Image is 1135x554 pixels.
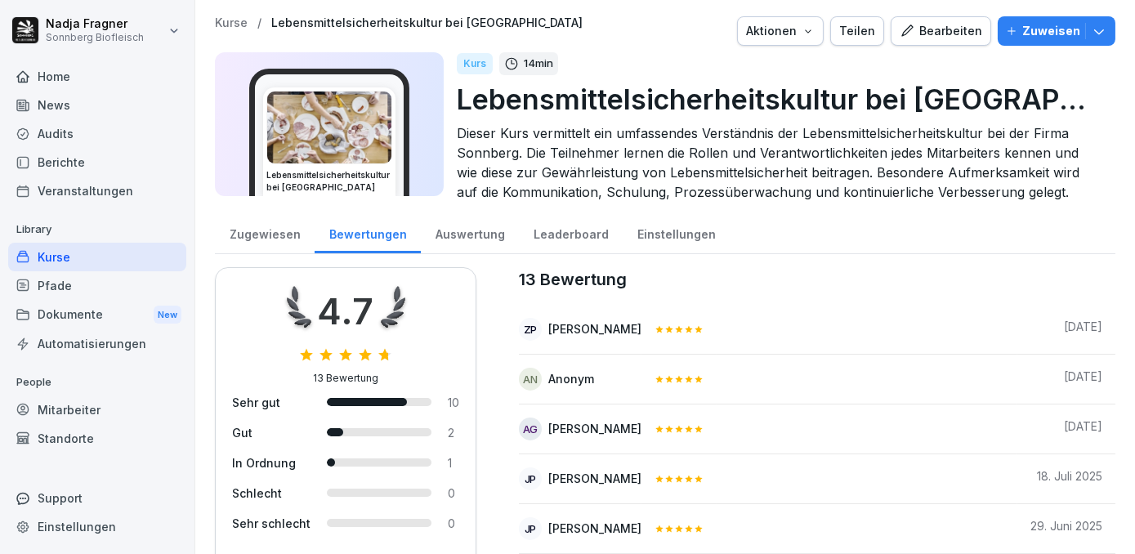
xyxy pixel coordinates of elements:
div: Support [8,484,186,512]
a: Kurse [8,243,186,271]
h3: Lebensmittelsicherheitskultur bei [GEOGRAPHIC_DATA] [266,169,392,194]
div: Anonym [548,370,594,387]
div: JP [519,467,542,490]
a: Pfade [8,271,186,300]
caption: 13 Bewertung [519,267,1115,292]
button: Aktionen [737,16,824,46]
div: Teilen [839,22,875,40]
a: Home [8,62,186,91]
div: Kurs [457,53,493,74]
p: People [8,369,186,395]
div: Schlecht [232,485,311,502]
div: 13 Bewertung [313,371,378,386]
div: 4.7 [318,284,374,338]
p: Library [8,217,186,243]
div: 0 [448,515,459,532]
p: Sonnberg Biofleisch [46,32,144,43]
a: Kurse [215,16,248,30]
a: Leaderboard [519,212,623,253]
a: Zugewiesen [215,212,315,253]
img: fel7zw93n786o3hrlxxj0311.png [267,92,391,163]
p: Dieser Kurs vermittelt ein umfassendes Verständnis der Lebensmittelsicherheitskultur bei der Firm... [457,123,1102,202]
div: Aktionen [746,22,815,40]
a: Auswertung [421,212,519,253]
div: Dokumente [8,300,186,330]
a: News [8,91,186,119]
div: In Ordnung [232,454,311,471]
div: [PERSON_NAME] [548,520,641,537]
a: Bewertungen [315,212,421,253]
td: 18. Juli 2025 [1017,453,1115,503]
p: Lebensmittelsicherheitskultur bei [GEOGRAPHIC_DATA] [457,78,1102,120]
div: 0 [448,485,459,502]
td: 29. Juni 2025 [1017,503,1115,553]
a: Veranstaltungen [8,176,186,205]
div: 10 [448,394,459,411]
a: DokumenteNew [8,300,186,330]
button: Bearbeiten [891,16,991,46]
td: [DATE] [1017,354,1115,404]
p: / [257,16,261,30]
p: Nadja Fragner [46,17,144,31]
p: Zuweisen [1022,22,1080,40]
div: 1 [448,454,459,471]
div: ZP [519,318,542,341]
a: Standorte [8,424,186,453]
td: [DATE] [1017,404,1115,453]
td: [DATE] [1017,305,1115,355]
div: [PERSON_NAME] [548,470,641,487]
a: Audits [8,119,186,148]
a: Einstellungen [623,212,730,253]
div: [PERSON_NAME] [548,420,641,437]
a: Automatisierungen [8,329,186,358]
div: JP [519,517,542,540]
a: Einstellungen [8,512,186,541]
a: Lebensmittelsicherheitskultur bei [GEOGRAPHIC_DATA] [271,16,583,30]
button: Zuweisen [998,16,1115,46]
button: Teilen [830,16,884,46]
a: Mitarbeiter [8,395,186,424]
div: [PERSON_NAME] [548,320,641,337]
div: 2 [448,424,459,441]
a: Berichte [8,148,186,176]
div: Sehr gut [232,394,311,411]
div: Bearbeiten [900,22,982,40]
p: 14 min [524,56,553,72]
div: An [519,368,542,391]
div: Sehr schlecht [232,515,311,532]
div: Gut [232,424,311,441]
div: New [154,306,181,324]
div: AG [519,418,542,440]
